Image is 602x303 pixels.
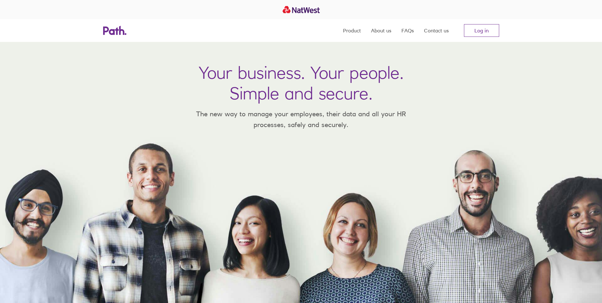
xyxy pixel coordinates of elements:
p: The new way to manage your employees, their data and all your HR processes, safely and securely. [187,109,415,130]
h1: Your business. Your people. Simple and secure. [199,62,404,104]
a: About us [371,19,391,42]
a: Product [343,19,361,42]
a: FAQs [401,19,414,42]
a: Log in [464,24,499,37]
a: Contact us [424,19,449,42]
